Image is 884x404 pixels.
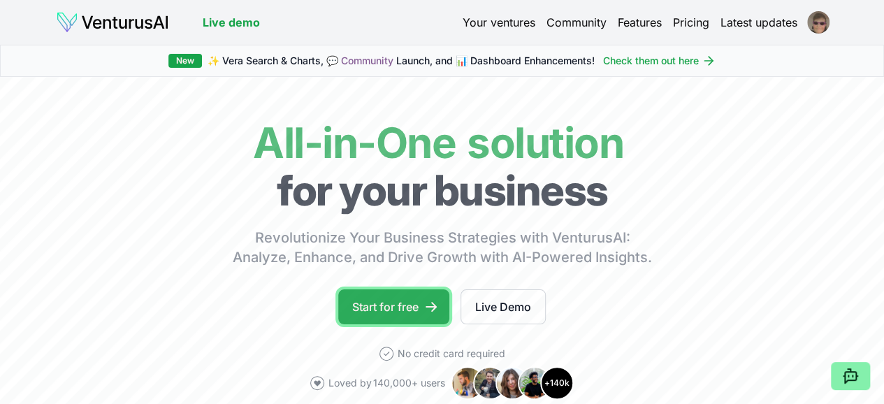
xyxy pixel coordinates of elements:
[473,366,507,400] img: Avatar 2
[203,14,260,31] a: Live demo
[341,55,393,66] a: Community
[518,366,551,400] img: Avatar 4
[618,14,662,31] a: Features
[673,14,709,31] a: Pricing
[208,54,595,68] span: ✨ Vera Search & Charts, 💬 Launch, and 📊 Dashboard Enhancements!
[720,14,797,31] a: Latest updates
[461,289,546,324] a: Live Demo
[338,289,449,324] a: Start for free
[168,54,202,68] div: New
[451,366,484,400] img: Avatar 1
[603,54,716,68] a: Check them out here
[463,14,535,31] a: Your ventures
[807,11,829,34] img: ACg8ocLIXa9iBMjzJTRQoWYMv1Pk20ZrO9OgSEhKjmSO1LM34ayer7E=s96-c
[546,14,607,31] a: Community
[56,11,169,34] img: logo
[495,366,529,400] img: Avatar 3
